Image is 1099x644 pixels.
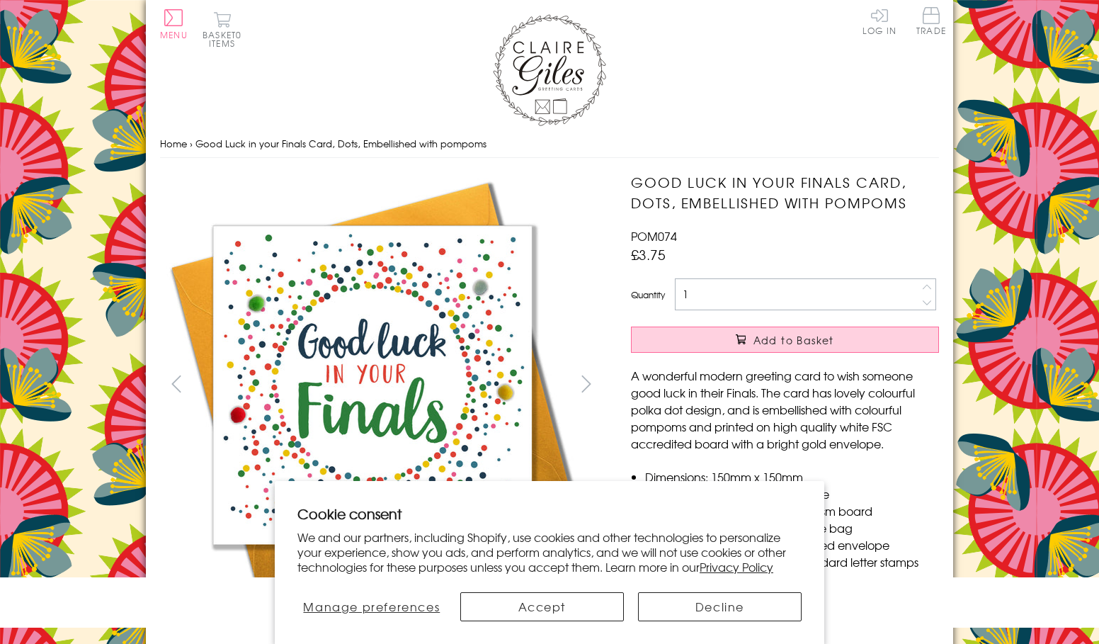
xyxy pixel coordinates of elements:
[631,288,665,301] label: Quantity
[631,367,939,452] p: A wonderful modern greeting card to wish someone good luck in their Finals. The card has lovely c...
[203,11,241,47] button: Basket0 items
[916,7,946,35] span: Trade
[303,598,440,615] span: Manage preferences
[631,327,939,353] button: Add to Basket
[209,28,241,50] span: 0 items
[160,172,585,597] img: Good Luck in your Finals Card, Dots, Embellished with pompoms
[645,468,939,485] li: Dimensions: 150mm x 150mm
[460,592,624,621] button: Accept
[493,14,606,126] img: Claire Giles Greetings Cards
[862,7,896,35] a: Log In
[753,333,834,347] span: Add to Basket
[638,592,802,621] button: Decline
[297,592,446,621] button: Manage preferences
[160,9,188,39] button: Menu
[297,530,802,574] p: We and our partners, including Shopify, use cookies and other technologies to personalize your ex...
[631,227,677,244] span: POM074
[190,137,193,150] span: ›
[160,137,187,150] a: Home
[160,28,188,41] span: Menu
[631,244,666,264] span: £3.75
[916,7,946,38] a: Trade
[160,130,939,159] nav: breadcrumbs
[160,368,192,400] button: prev
[297,504,802,524] h2: Cookie consent
[195,137,486,150] span: Good Luck in your Finals Card, Dots, Embellished with pompoms
[700,558,773,575] a: Privacy Policy
[571,368,603,400] button: next
[631,172,939,213] h1: Good Luck in your Finals Card, Dots, Embellished with pompoms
